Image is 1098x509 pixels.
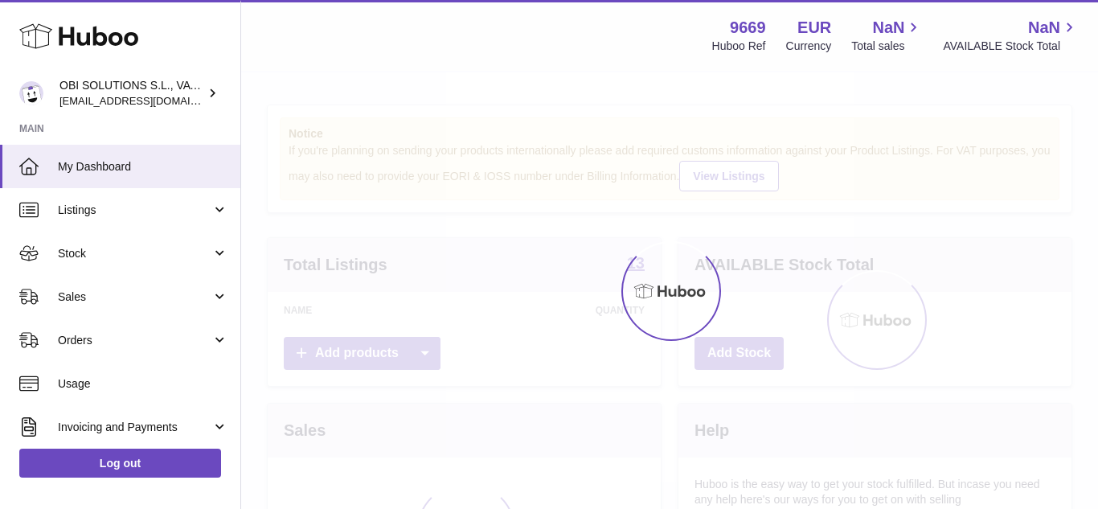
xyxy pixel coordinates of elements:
span: Listings [58,203,211,218]
div: OBI SOLUTIONS S.L., VAT: B70911078 [59,78,204,109]
img: internalAdmin-9669@internal.huboo.com [19,81,43,105]
span: Total sales [851,39,923,54]
div: Huboo Ref [712,39,766,54]
div: Currency [786,39,832,54]
a: NaN Total sales [851,17,923,54]
span: My Dashboard [58,159,228,174]
a: NaN AVAILABLE Stock Total [943,17,1079,54]
span: AVAILABLE Stock Total [943,39,1079,54]
span: Usage [58,376,228,392]
span: Sales [58,289,211,305]
strong: 9669 [730,17,766,39]
strong: EUR [797,17,831,39]
span: Orders [58,333,211,348]
a: Log out [19,449,221,478]
span: Invoicing and Payments [58,420,211,435]
span: NaN [872,17,904,39]
span: Stock [58,246,211,261]
span: [EMAIL_ADDRESS][DOMAIN_NAME] [59,94,236,107]
span: NaN [1028,17,1060,39]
